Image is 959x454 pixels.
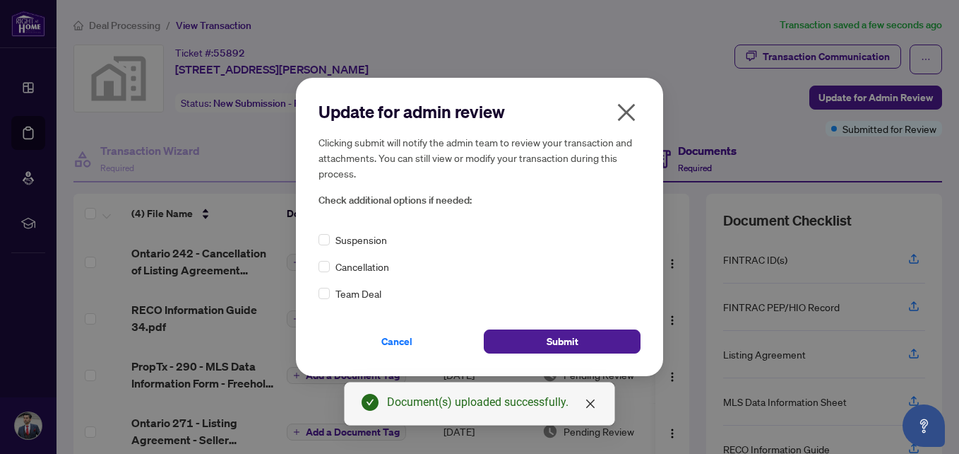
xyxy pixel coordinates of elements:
[381,330,412,353] span: Cancel
[615,101,638,124] span: close
[318,192,641,209] span: Check additional options if needed:
[318,330,475,354] button: Cancel
[318,134,641,181] h5: Clicking submit will notify the admin team to review your transaction and attachments. You can st...
[547,330,578,353] span: Submit
[335,259,389,274] span: Cancellation
[903,404,945,447] button: Open asap
[362,394,379,411] span: check-circle
[318,100,641,123] h2: Update for admin review
[583,396,598,412] a: Close
[585,398,596,409] span: close
[484,330,641,354] button: Submit
[335,286,381,301] span: Team Deal
[387,394,597,411] div: Document(s) uploaded successfully.
[335,232,387,248] span: Suspension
